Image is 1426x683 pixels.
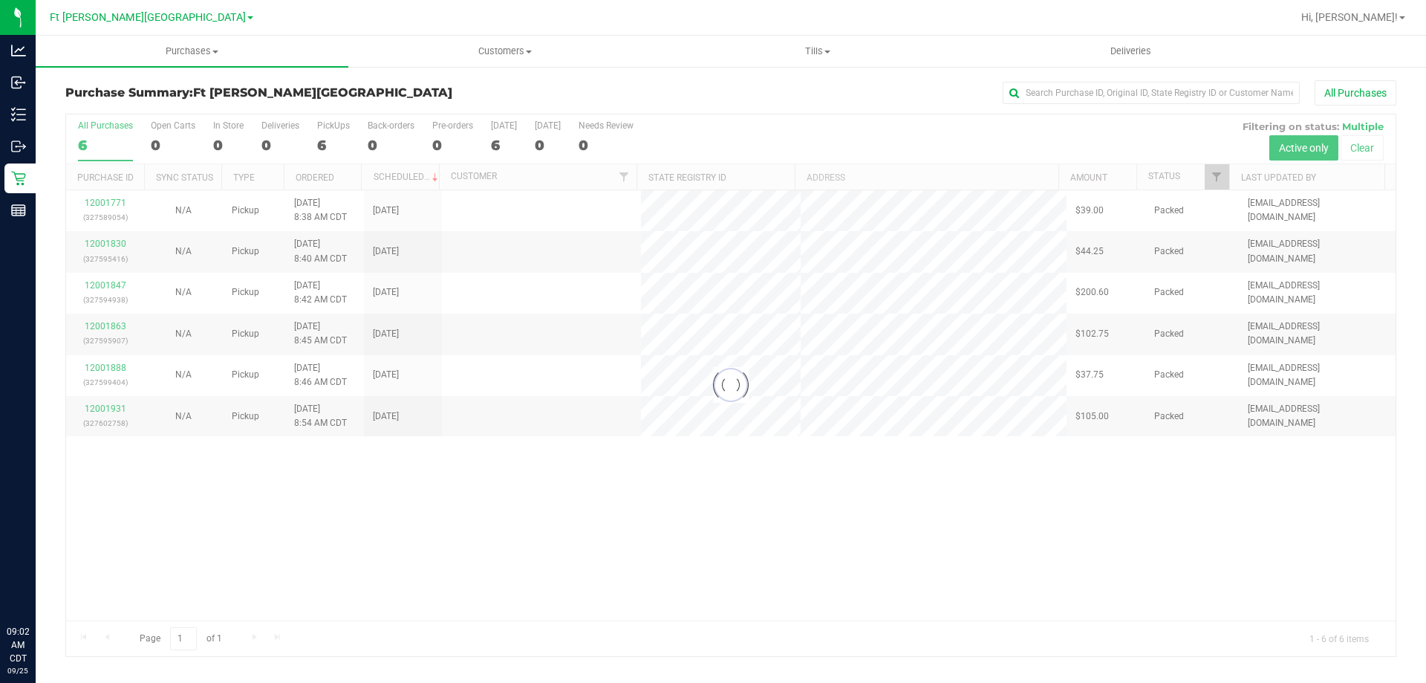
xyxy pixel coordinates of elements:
[11,75,26,90] inline-svg: Inbound
[1315,80,1396,106] button: All Purchases
[193,85,452,100] span: Ft [PERSON_NAME][GEOGRAPHIC_DATA]
[974,36,1287,67] a: Deliveries
[50,11,246,24] span: Ft [PERSON_NAME][GEOGRAPHIC_DATA]
[36,36,348,67] a: Purchases
[7,625,29,665] p: 09:02 AM CDT
[662,45,973,58] span: Tills
[11,139,26,154] inline-svg: Outbound
[1301,11,1398,23] span: Hi, [PERSON_NAME]!
[15,564,59,609] iframe: Resource center
[661,36,974,67] a: Tills
[348,36,661,67] a: Customers
[1090,45,1171,58] span: Deliveries
[11,203,26,218] inline-svg: Reports
[1003,82,1300,104] input: Search Purchase ID, Original ID, State Registry ID or Customer Name...
[65,86,509,100] h3: Purchase Summary:
[36,45,348,58] span: Purchases
[11,171,26,186] inline-svg: Retail
[11,43,26,58] inline-svg: Analytics
[11,107,26,122] inline-svg: Inventory
[7,665,29,676] p: 09/25
[349,45,660,58] span: Customers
